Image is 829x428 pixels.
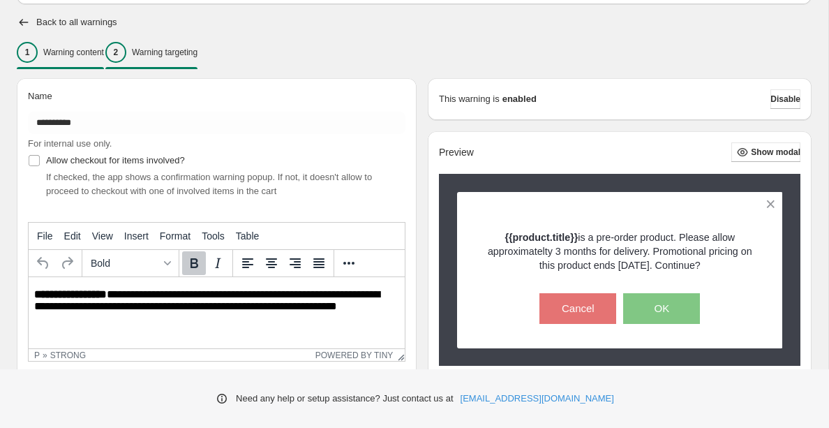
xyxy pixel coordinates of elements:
[132,47,197,58] p: Warning targeting
[28,138,112,149] span: For internal use only.
[124,230,149,242] span: Insert
[461,392,614,406] a: [EMAIL_ADDRESS][DOMAIN_NAME]
[34,350,40,360] div: p
[337,251,361,275] button: More...
[505,232,578,243] strong: {{product.title}}
[55,251,79,275] button: Redo
[50,350,86,360] div: strong
[307,251,331,275] button: Justify
[502,92,537,106] strong: enabled
[182,251,206,275] button: Bold
[37,230,53,242] span: File
[85,251,176,275] button: Formats
[17,38,104,67] button: 1Warning content
[439,92,500,106] p: This warning is
[623,293,700,324] button: OK
[202,230,225,242] span: Tools
[105,42,126,63] div: 2
[17,42,38,63] div: 1
[393,349,405,361] div: Resize
[64,230,81,242] span: Edit
[46,155,185,165] span: Allow checkout for items involved?
[236,230,259,242] span: Table
[539,293,616,324] button: Cancel
[31,251,55,275] button: Undo
[770,89,800,109] button: Disable
[481,230,759,272] p: is a pre-order product. Please allow approximatelty 3 months for delivery. Promotional pricing on...
[46,172,372,196] span: If checked, the app shows a confirmation warning popup. If not, it doesn't allow to proceed to ch...
[236,251,260,275] button: Align left
[439,147,474,158] h2: Preview
[43,47,104,58] p: Warning content
[260,251,283,275] button: Align center
[206,251,230,275] button: Italic
[28,91,52,101] span: Name
[160,230,191,242] span: Format
[751,147,800,158] span: Show modal
[36,17,117,28] h2: Back to all warnings
[43,350,47,360] div: »
[283,251,307,275] button: Align right
[770,94,800,105] span: Disable
[92,230,113,242] span: View
[731,142,800,162] button: Show modal
[29,277,405,348] iframe: Rich Text Area
[91,258,159,269] span: Bold
[105,38,197,67] button: 2Warning targeting
[315,350,394,360] a: Powered by Tiny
